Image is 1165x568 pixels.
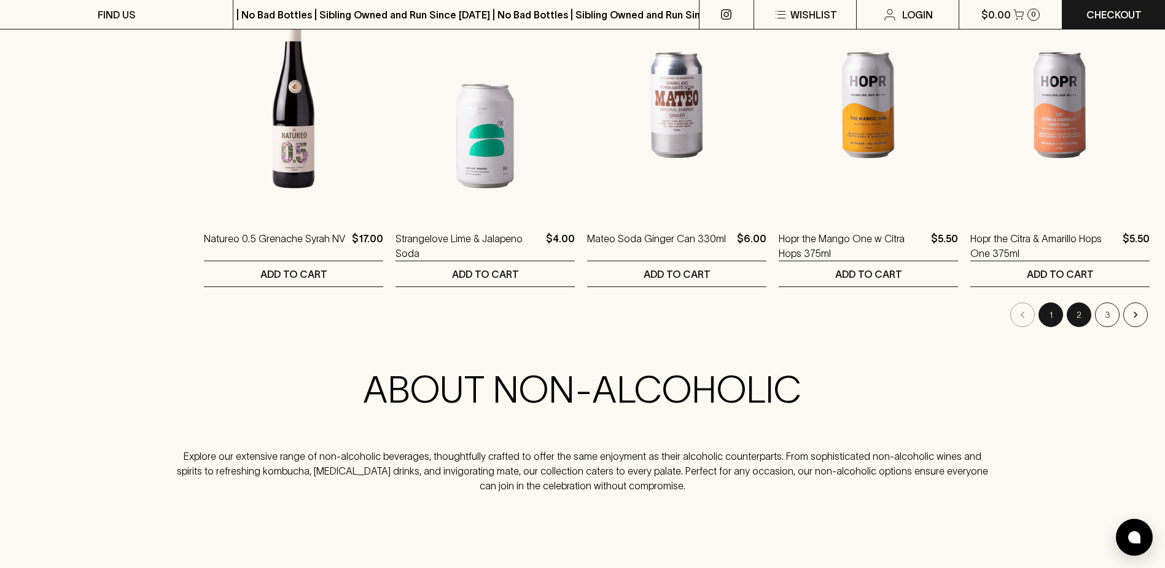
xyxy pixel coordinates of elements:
[260,267,327,282] p: ADD TO CART
[779,231,926,261] a: Hopr the Mango One w Citra Hops 375ml
[175,449,991,493] p: Explore our extensive range of non-alcoholic beverages, thoughtfully crafted to offer the same en...
[1128,531,1140,543] img: bubble-icon
[1038,302,1063,327] button: page 1
[546,231,575,261] p: $4.00
[970,231,1118,261] a: Hopr the Citra & Amarillo Hops One 375ml
[204,231,345,261] a: Natureo 0.5 Grenache Syrah NV
[1123,231,1150,261] p: $5.50
[204,261,383,286] button: ADD TO CART
[1067,302,1091,327] button: Go to page 2
[790,7,837,22] p: Wishlist
[835,267,902,282] p: ADD TO CART
[902,7,933,22] p: Login
[395,231,541,261] a: Strangelove Lime & Jalapeno Soda
[204,302,1150,327] nav: pagination navigation
[931,231,958,261] p: $5.50
[1095,302,1120,327] button: Go to page 3
[1031,11,1036,18] p: 0
[587,261,766,286] button: ADD TO CART
[352,231,383,261] p: $17.00
[98,7,136,22] p: FIND US
[1123,302,1148,327] button: Go to next page
[644,267,711,282] p: ADD TO CART
[587,231,726,261] a: Mateo Soda Ginger Can 330ml
[1086,7,1142,22] p: Checkout
[1027,267,1094,282] p: ADD TO CART
[175,368,991,412] h2: ABOUT NON-ALCOHOLIC
[779,261,958,286] button: ADD TO CART
[452,267,519,282] p: ADD TO CART
[981,7,1011,22] p: $0.00
[970,261,1150,286] button: ADD TO CART
[395,261,575,286] button: ADD TO CART
[737,231,766,261] p: $6.00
